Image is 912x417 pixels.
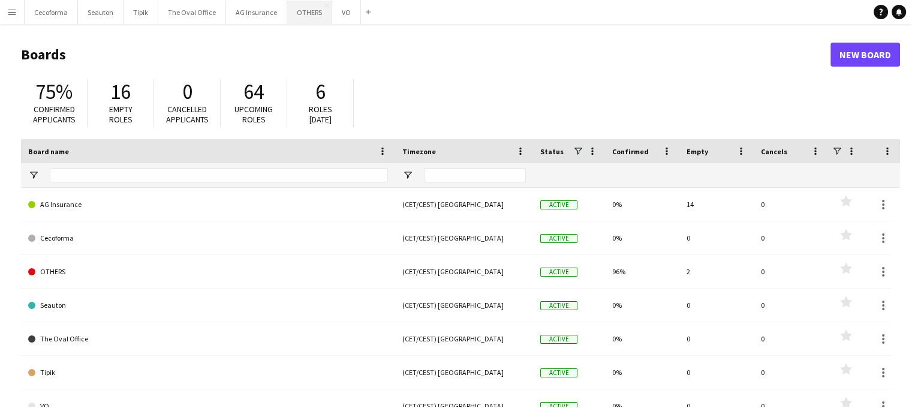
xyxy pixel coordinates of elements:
[395,255,533,288] div: (CET/CEST) [GEOGRAPHIC_DATA]
[110,79,131,105] span: 16
[540,147,564,156] span: Status
[679,188,754,221] div: 14
[28,289,388,322] a: Seauton
[21,46,830,64] h1: Boards
[540,268,577,277] span: Active
[402,170,413,181] button: Open Filter Menu
[612,147,649,156] span: Confirmed
[28,221,388,255] a: Cecoforma
[50,168,388,182] input: Board name Filter Input
[182,79,192,105] span: 0
[28,255,388,289] a: OTHERS
[28,147,69,156] span: Board name
[25,1,78,24] button: Cecoforma
[158,1,226,24] button: The Oval Office
[761,147,787,156] span: Cancels
[679,322,754,355] div: 0
[540,402,577,411] span: Active
[605,289,679,322] div: 0%
[33,104,76,125] span: Confirmed applicants
[395,188,533,221] div: (CET/CEST) [GEOGRAPHIC_DATA]
[28,356,388,389] a: Tipik
[540,234,577,243] span: Active
[754,356,828,389] div: 0
[605,255,679,288] div: 96%
[78,1,124,24] button: Seauton
[679,289,754,322] div: 0
[402,147,436,156] span: Timezone
[754,322,828,355] div: 0
[287,1,332,24] button: OTHERS
[605,221,679,254] div: 0%
[124,1,158,24] button: Tipik
[395,289,533,322] div: (CET/CEST) [GEOGRAPHIC_DATA]
[605,188,679,221] div: 0%
[28,188,388,221] a: AG Insurance
[679,356,754,389] div: 0
[540,301,577,310] span: Active
[830,43,900,67] a: New Board
[109,104,133,125] span: Empty roles
[332,1,361,24] button: VO
[754,255,828,288] div: 0
[226,1,287,24] button: AG Insurance
[754,221,828,254] div: 0
[28,322,388,356] a: The Oval Office
[540,335,577,344] span: Active
[605,322,679,355] div: 0%
[679,221,754,254] div: 0
[540,200,577,209] span: Active
[309,104,332,125] span: Roles [DATE]
[315,79,326,105] span: 6
[243,79,264,105] span: 64
[395,221,533,254] div: (CET/CEST) [GEOGRAPHIC_DATA]
[687,147,708,156] span: Empty
[35,79,73,105] span: 75%
[28,170,39,181] button: Open Filter Menu
[166,104,209,125] span: Cancelled applicants
[540,368,577,377] span: Active
[395,356,533,389] div: (CET/CEST) [GEOGRAPHIC_DATA]
[605,356,679,389] div: 0%
[754,188,828,221] div: 0
[424,168,526,182] input: Timezone Filter Input
[395,322,533,355] div: (CET/CEST) [GEOGRAPHIC_DATA]
[234,104,273,125] span: Upcoming roles
[754,289,828,322] div: 0
[679,255,754,288] div: 2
